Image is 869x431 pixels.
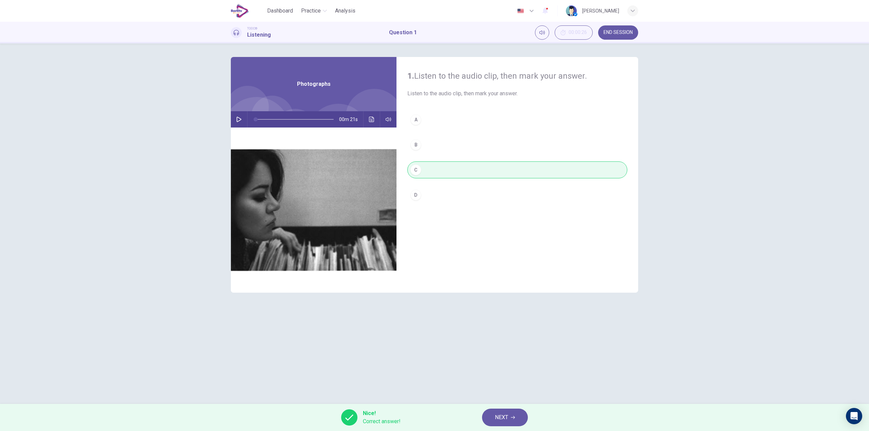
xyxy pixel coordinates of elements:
span: Correct answer! [363,417,401,426]
button: Click to see the audio transcription [366,111,377,128]
span: Nice! [363,409,401,417]
img: en [516,8,525,14]
span: Analysis [335,7,355,15]
span: NEXT [495,413,508,422]
span: Practice [301,7,321,15]
img: Profile picture [566,5,577,16]
h1: Question 1 [389,28,417,37]
strong: 1. [407,71,414,81]
span: Photographs [297,80,331,88]
button: 00:00:26 [555,25,593,40]
button: Practice [298,5,330,17]
div: Hide [555,25,593,40]
button: Analysis [332,5,358,17]
button: NEXT [482,409,528,426]
span: 00:00:26 [569,30,587,35]
button: Dashboard [264,5,296,17]
h4: Listen to the audio clip, then mark your answer. [407,71,627,81]
span: TOEIC® [247,26,257,31]
span: END SESSION [604,30,633,35]
h1: Listening [247,31,271,39]
a: EduSynch logo [231,4,264,18]
div: [PERSON_NAME] [582,7,619,15]
span: Listen to the audio clip, then mark your answer. [407,90,627,98]
div: Mute [535,25,549,40]
span: 00m 21s [339,111,363,128]
div: Open Intercom Messenger [846,408,862,424]
button: END SESSION [598,25,638,40]
img: EduSynch logo [231,4,249,18]
span: Dashboard [267,7,293,15]
img: Photographs [231,128,396,293]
